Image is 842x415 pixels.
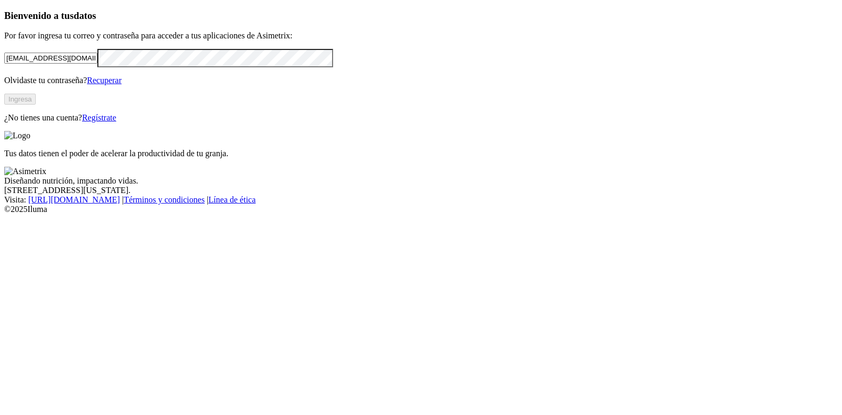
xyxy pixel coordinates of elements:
[4,94,36,105] button: Ingresa
[82,113,116,122] a: Regístrate
[4,76,838,85] p: Olvidaste tu contraseña?
[4,113,838,123] p: ¿No tienes una cuenta?
[4,31,838,41] p: Por favor ingresa tu correo y contraseña para acceder a tus aplicaciones de Asimetrix:
[4,205,838,214] div: © 2025 Iluma
[4,131,31,140] img: Logo
[124,195,205,204] a: Términos y condiciones
[4,195,838,205] div: Visita : | |
[4,53,97,64] input: Tu correo
[28,195,120,204] a: [URL][DOMAIN_NAME]
[87,76,122,85] a: Recuperar
[208,195,256,204] a: Línea de ética
[74,10,96,21] span: datos
[4,149,838,158] p: Tus datos tienen el poder de acelerar la productividad de tu granja.
[4,167,46,176] img: Asimetrix
[4,176,838,186] div: Diseñando nutrición, impactando vidas.
[4,10,838,22] h3: Bienvenido a tus
[4,186,838,195] div: [STREET_ADDRESS][US_STATE].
